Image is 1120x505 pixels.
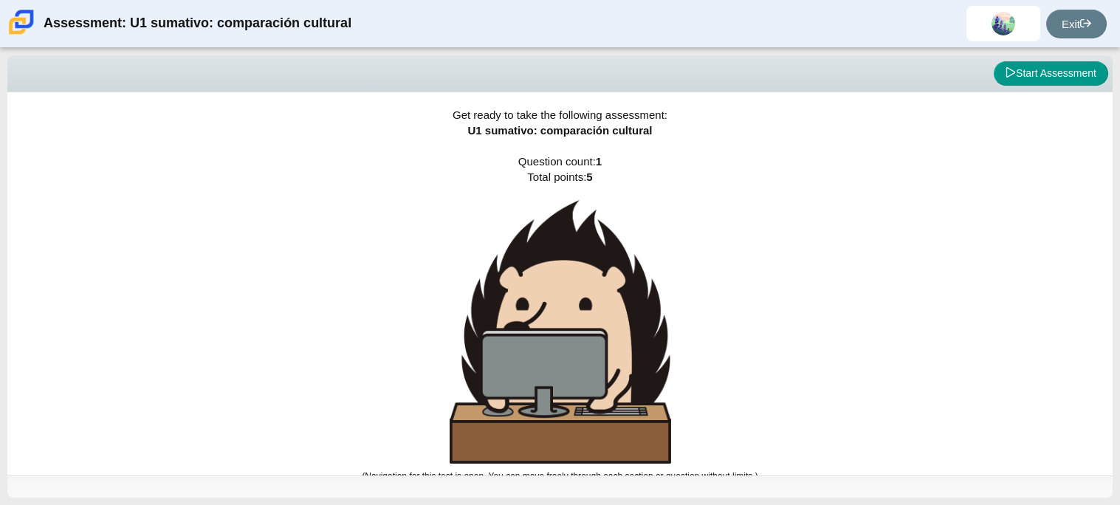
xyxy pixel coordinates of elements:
[1046,10,1107,38] a: Exit
[6,7,37,38] img: Carmen School of Science & Technology
[450,200,671,464] img: hedgehog-behind-computer-large.png
[596,155,602,168] b: 1
[994,61,1108,86] button: Start Assessment
[453,109,667,121] span: Get ready to take the following assessment:
[586,171,592,183] b: 5
[362,471,757,481] small: (Navigation for this test is open. You can move freely through each section or question without l...
[362,155,757,481] span: Question count: Total points:
[6,27,37,40] a: Carmen School of Science & Technology
[467,124,652,137] span: U1 sumativo: comparación cultural
[992,12,1015,35] img: jacqueline.poncene.hKjhLl
[44,6,351,41] div: Assessment: U1 sumativo: comparación cultural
